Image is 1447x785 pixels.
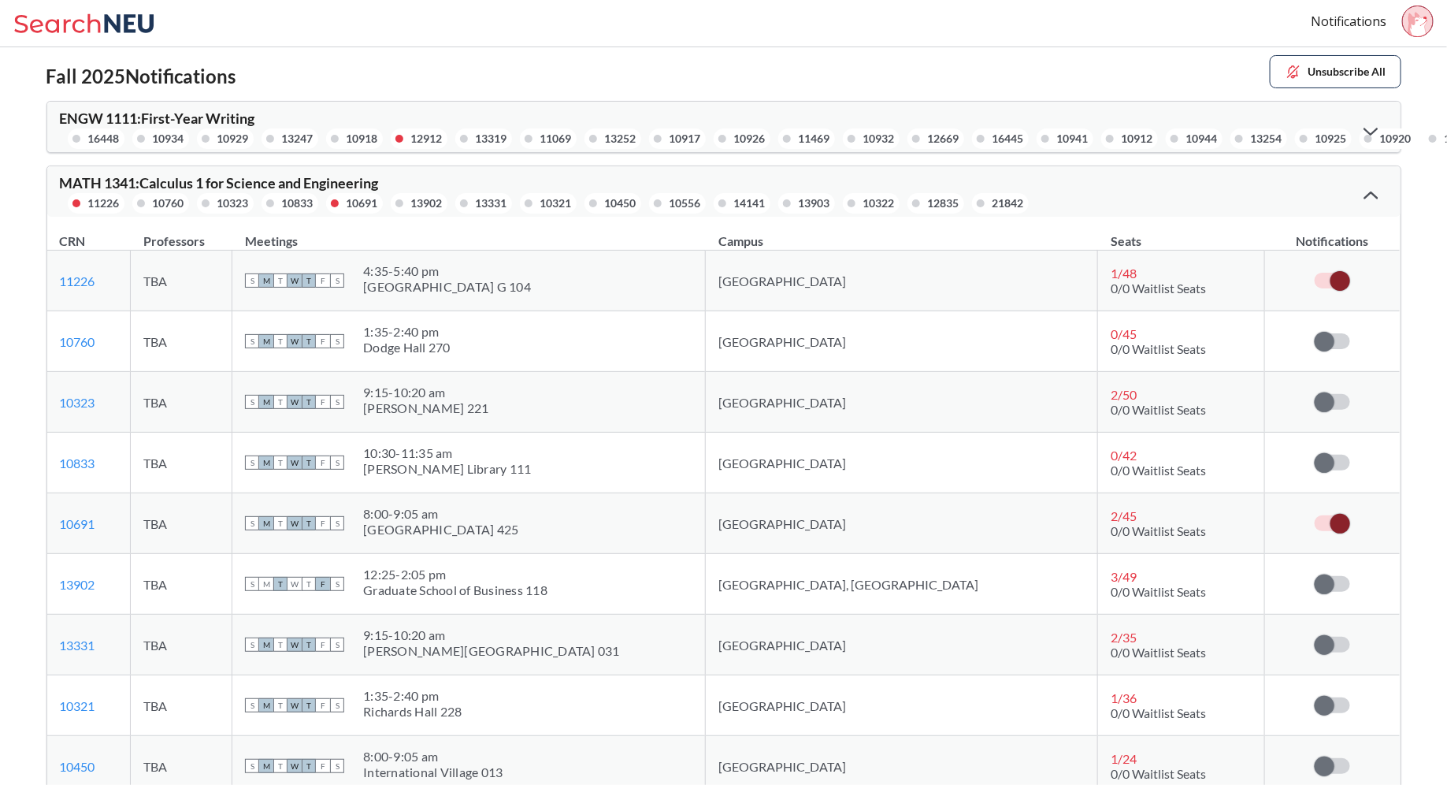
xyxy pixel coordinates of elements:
[330,516,344,530] span: S
[273,395,288,409] span: T
[259,577,273,591] span: M
[302,516,316,530] span: T
[316,698,330,712] span: F
[1111,266,1137,281] span: 1 / 48
[363,400,488,416] div: [PERSON_NAME] 221
[1111,387,1137,402] span: 2 / 50
[706,311,1098,372] td: [GEOGRAPHIC_DATA]
[1111,584,1206,599] span: 0/0 Waitlist Seats
[363,340,451,355] div: Dodge Hall 270
[706,615,1098,675] td: [GEOGRAPHIC_DATA]
[1111,690,1137,705] span: 1 / 36
[273,577,288,591] span: T
[288,577,302,591] span: W
[131,615,232,675] td: TBA
[232,217,706,251] th: Meetings
[347,130,378,147] div: 10918
[259,516,273,530] span: M
[60,516,95,531] a: 10691
[799,195,830,212] div: 13903
[316,638,330,652] span: F
[60,638,95,653] a: 13331
[992,130,1024,147] div: 16445
[330,698,344,712] span: S
[302,759,316,773] span: T
[706,217,1098,251] th: Campus
[992,195,1024,212] div: 21842
[1057,130,1089,147] div: 10941
[363,749,503,765] div: 8:00 - 9:05 am
[363,627,620,643] div: 9:15 - 10:20 am
[217,130,249,147] div: 10929
[131,251,232,311] td: TBA
[259,395,273,409] span: M
[330,273,344,288] span: S
[330,638,344,652] span: S
[131,217,232,251] th: Professors
[60,698,95,713] a: 10321
[1111,508,1137,523] span: 2 / 45
[302,456,316,470] span: T
[330,334,344,348] span: S
[1285,63,1302,80] img: unsubscribe.svg
[316,516,330,530] span: F
[330,456,344,470] span: S
[1122,130,1153,147] div: 10912
[1315,130,1347,147] div: 10925
[245,395,259,409] span: S
[363,522,518,538] div: [GEOGRAPHIC_DATA] 425
[60,456,95,471] a: 10833
[363,445,531,461] div: 10:30 - 11:35 am
[706,251,1098,311] td: [GEOGRAPHIC_DATA]
[259,759,273,773] span: M
[1111,630,1137,645] span: 2 / 35
[1251,130,1282,147] div: 13254
[363,704,462,720] div: Richards Hall 228
[1111,281,1206,296] span: 0/0 Waitlist Seats
[131,554,232,615] td: TBA
[316,273,330,288] span: F
[302,334,316,348] span: T
[363,385,488,400] div: 9:15 - 10:20 am
[273,273,288,288] span: T
[288,516,302,530] span: W
[288,395,302,409] span: W
[60,759,95,774] a: 10450
[60,110,255,127] span: ENGW 1111 : First-Year Writing
[1111,326,1137,341] span: 0 / 45
[288,759,302,773] span: W
[1111,569,1137,584] span: 3 / 49
[411,130,443,147] div: 12912
[363,643,620,659] div: [PERSON_NAME][GEOGRAPHIC_DATA] 031
[60,273,95,288] a: 11226
[411,195,443,212] div: 13902
[273,456,288,470] span: T
[282,130,314,147] div: 13247
[282,195,314,212] div: 10833
[316,456,330,470] span: F
[316,395,330,409] span: F
[330,577,344,591] span: S
[245,759,259,773] span: S
[153,130,184,147] div: 10934
[245,456,259,470] span: S
[131,675,232,736] td: TBA
[245,516,259,530] span: S
[131,493,232,554] td: TBA
[476,130,507,147] div: 13319
[363,582,547,598] div: Graduate School of Business 118
[330,395,344,409] span: S
[60,233,86,250] div: CRN
[88,195,120,212] div: 11226
[46,65,236,88] h2: Fall 2025 Notifications
[1380,130,1412,147] div: 10920
[928,130,959,147] div: 12669
[734,195,766,212] div: 14141
[363,324,451,340] div: 1:35 - 2:40 pm
[288,334,302,348] span: W
[131,311,232,372] td: TBA
[605,195,636,212] div: 10450
[363,263,531,279] div: 4:35 - 5:40 pm
[1111,705,1206,720] span: 0/0 Waitlist Seats
[1311,13,1386,30] a: Notifications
